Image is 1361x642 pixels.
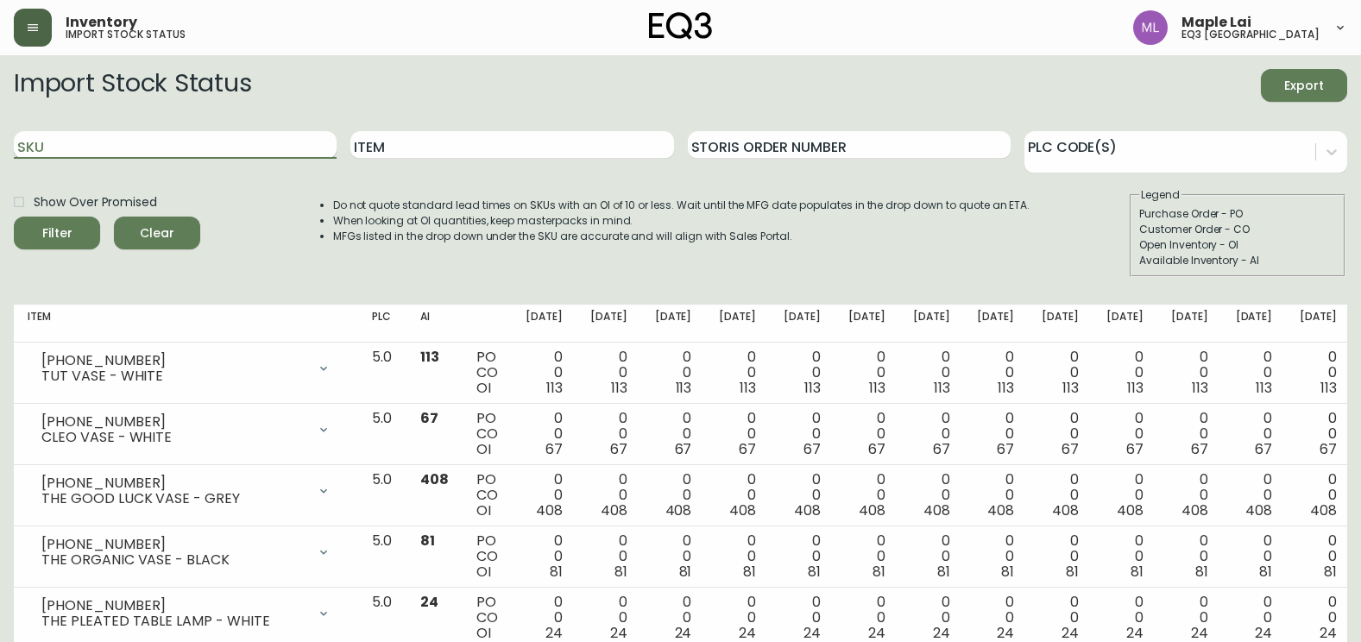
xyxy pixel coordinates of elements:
[28,595,344,633] div: [PHONE_NUMBER]THE PLEATED TABLE LAMP - WHITE
[1066,562,1079,582] span: 81
[512,305,577,343] th: [DATE]
[420,408,438,428] span: 67
[743,562,756,582] span: 81
[848,595,885,641] div: 0 0
[869,378,885,398] span: 113
[977,595,1014,641] div: 0 0
[899,305,964,343] th: [DATE]
[1157,305,1222,343] th: [DATE]
[333,198,1030,213] li: Do not quote standard lead times on SKUs with an OI of 10 or less. Wait until the MFG date popula...
[1181,500,1208,520] span: 408
[1256,378,1272,398] span: 113
[128,223,186,244] span: Clear
[794,500,821,520] span: 408
[1236,595,1273,641] div: 0 0
[1062,439,1079,459] span: 67
[28,472,344,510] div: [PHONE_NUMBER]THE GOOD LUCK VASE - GREY
[977,472,1014,519] div: 0 0
[590,472,627,519] div: 0 0
[1171,472,1208,519] div: 0 0
[1259,562,1272,582] span: 81
[550,562,563,582] span: 81
[933,439,950,459] span: 67
[934,378,950,398] span: 113
[719,595,756,641] div: 0 0
[675,439,692,459] span: 67
[719,533,756,580] div: 0 0
[977,533,1014,580] div: 0 0
[1310,500,1337,520] span: 408
[358,305,406,343] th: PLC
[1192,378,1208,398] span: 113
[868,439,885,459] span: 67
[835,305,899,343] th: [DATE]
[1106,472,1144,519] div: 0 0
[1236,472,1273,519] div: 0 0
[1300,411,1337,457] div: 0 0
[804,378,821,398] span: 113
[358,343,406,404] td: 5.0
[1191,439,1208,459] span: 67
[526,533,563,580] div: 0 0
[614,562,627,582] span: 81
[937,562,950,582] span: 81
[41,430,306,445] div: CLEO VASE - WHITE
[1126,439,1144,459] span: 67
[1324,562,1337,582] span: 81
[913,595,950,641] div: 0 0
[1139,187,1181,203] legend: Legend
[1275,75,1333,97] span: Export
[476,500,491,520] span: OI
[1106,349,1144,396] div: 0 0
[34,193,157,211] span: Show Over Promised
[719,411,756,457] div: 0 0
[41,368,306,384] div: TUT VASE - WHITE
[679,562,692,582] span: 81
[655,533,692,580] div: 0 0
[923,500,950,520] span: 408
[739,439,756,459] span: 67
[610,439,627,459] span: 67
[1042,411,1079,457] div: 0 0
[1139,253,1336,268] div: Available Inventory - AI
[28,533,344,571] div: [PHONE_NUMBER]THE ORGANIC VASE - BLACK
[913,411,950,457] div: 0 0
[729,500,756,520] span: 408
[1300,349,1337,396] div: 0 0
[1028,305,1093,343] th: [DATE]
[41,537,306,552] div: [PHONE_NUMBER]
[14,69,251,102] h2: Import Stock Status
[649,12,713,40] img: logo
[590,595,627,641] div: 0 0
[1133,10,1168,45] img: 61e28cffcf8cc9f4e300d877dd684943
[665,500,692,520] span: 408
[476,439,491,459] span: OI
[406,305,463,343] th: AI
[41,598,306,614] div: [PHONE_NUMBER]
[641,305,706,343] th: [DATE]
[808,562,821,582] span: 81
[873,562,885,582] span: 81
[1171,411,1208,457] div: 0 0
[1139,222,1336,237] div: Customer Order - CO
[476,411,498,457] div: PO CO
[913,472,950,519] div: 0 0
[1001,562,1014,582] span: 81
[546,378,563,398] span: 113
[784,349,821,396] div: 0 0
[1106,595,1144,641] div: 0 0
[676,378,692,398] span: 113
[41,475,306,491] div: [PHONE_NUMBER]
[1042,472,1079,519] div: 0 0
[333,213,1030,229] li: When looking at OI quantities, keep masterpacks in mind.
[1236,533,1273,580] div: 0 0
[420,592,438,612] span: 24
[1195,562,1208,582] span: 81
[1117,500,1144,520] span: 408
[997,439,1014,459] span: 67
[1286,305,1351,343] th: [DATE]
[719,472,756,519] div: 0 0
[1106,411,1144,457] div: 0 0
[848,472,885,519] div: 0 0
[1171,533,1208,580] div: 0 0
